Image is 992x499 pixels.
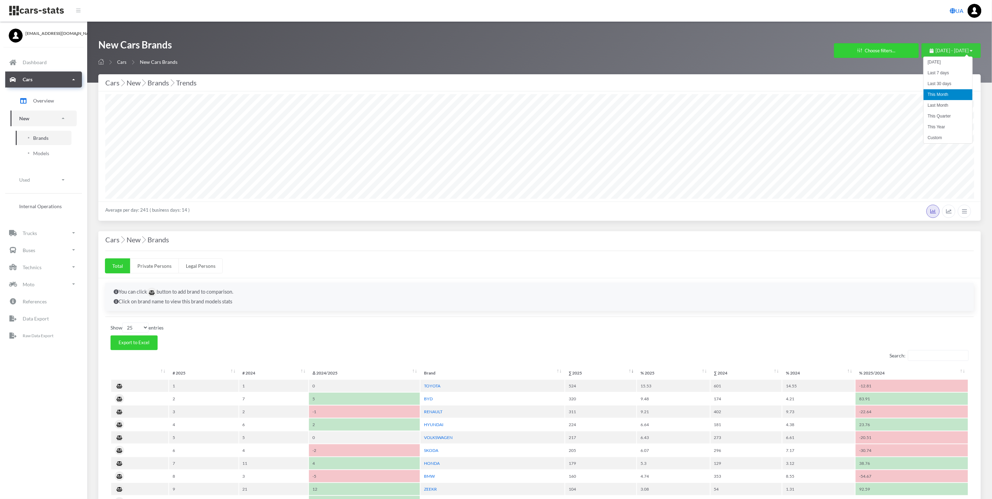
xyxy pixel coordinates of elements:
[908,350,969,361] input: Search:
[782,406,855,418] td: 9.73
[637,367,710,379] th: %&nbsp;2025: activate to sort column ascending
[711,367,782,379] th: ∑&nbsp;2024: activate to sort column ascending
[565,380,636,392] td: 524
[309,418,420,431] td: 2
[782,457,855,469] td: 3.12
[424,409,442,414] a: RENAULT
[5,242,82,258] a: Buses
[856,406,968,418] td: -22.64
[5,225,82,241] a: Trucks
[169,483,238,495] td: 9
[19,114,29,123] p: New
[421,367,565,379] th: Brand: activate to sort column ascending
[309,444,420,456] td: -2
[122,323,149,333] select: Showentries
[565,367,636,379] th: ∑&nbsp;2025: activate to sort column ascending
[33,134,48,142] span: Brands
[782,483,855,495] td: 1.31
[117,59,127,65] a: Cars
[169,444,238,456] td: 6
[169,470,238,482] td: 8
[424,396,433,401] a: BYD
[9,29,78,37] a: [EMAIL_ADDRESS][DOMAIN_NAME]
[111,323,164,333] label: Show entries
[782,444,855,456] td: 7.17
[782,380,855,392] td: 14.55
[565,457,636,469] td: 179
[924,57,972,68] li: [DATE]
[5,276,82,292] a: Moto
[23,297,47,306] p: References
[23,332,53,340] p: Raw Data Export
[169,457,238,469] td: 7
[947,4,966,18] a: UA
[239,406,309,418] td: 2
[565,406,636,418] td: 311
[424,474,435,479] a: BMW
[924,89,972,100] li: This Month
[105,258,130,273] a: Total
[565,444,636,456] td: 205
[23,58,47,67] p: Dashboard
[239,483,309,495] td: 21
[5,71,82,88] a: Cars
[169,431,238,444] td: 5
[19,175,30,184] p: Used
[856,483,968,495] td: 92.59
[16,146,71,160] a: Models
[637,470,710,482] td: 4.74
[309,457,420,469] td: 4
[23,246,35,255] p: Buses
[239,393,309,405] td: 7
[424,435,453,440] a: VOLKSWAGEN
[119,340,149,345] span: Export to Excel
[424,422,444,427] a: HYUNDAI
[856,380,968,392] td: -12.81
[10,92,77,109] a: Overview
[140,59,177,65] span: New Cars Brands
[856,431,968,444] td: -20.51
[889,350,969,361] label: Search:
[5,310,82,326] a: Data Export
[424,486,437,492] a: ZEEKR
[23,314,49,323] p: Data Export
[105,234,974,245] h4: Cars New Brands
[637,380,710,392] td: 15.53
[239,444,309,456] td: 4
[23,263,41,272] p: Technics
[105,283,974,311] div: You can click button to add brand to comparison. Click on brand name to view this brand models stats
[565,470,636,482] td: 160
[924,111,972,122] li: This Quarter
[33,97,54,104] span: Overview
[711,483,782,495] td: 54
[239,418,309,431] td: 6
[637,431,710,444] td: 6.43
[309,393,420,405] td: 5
[309,431,420,444] td: 0
[111,335,158,350] button: Export to Excel
[25,30,78,37] span: [EMAIL_ADDRESS][DOMAIN_NAME]
[637,457,710,469] td: 5.3
[424,461,440,466] a: HONDA
[637,483,710,495] td: 3.08
[924,122,972,133] li: This Year
[711,431,782,444] td: 273
[924,100,972,111] li: Last Month
[711,406,782,418] td: 402
[16,131,71,145] a: Brands
[782,418,855,431] td: 4.38
[309,367,420,379] th: Δ&nbsp;2024/2025: activate to sort column ascending
[968,4,982,18] a: ...
[711,418,782,431] td: 181
[711,470,782,482] td: 353
[10,172,77,188] a: Used
[239,431,309,444] td: 5
[239,470,309,482] td: 3
[169,393,238,405] td: 2
[10,199,77,213] a: Internal Operations
[565,483,636,495] td: 104
[424,448,438,453] a: SKODA
[711,380,782,392] td: 601
[309,406,420,418] td: -1
[5,259,82,275] a: Technics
